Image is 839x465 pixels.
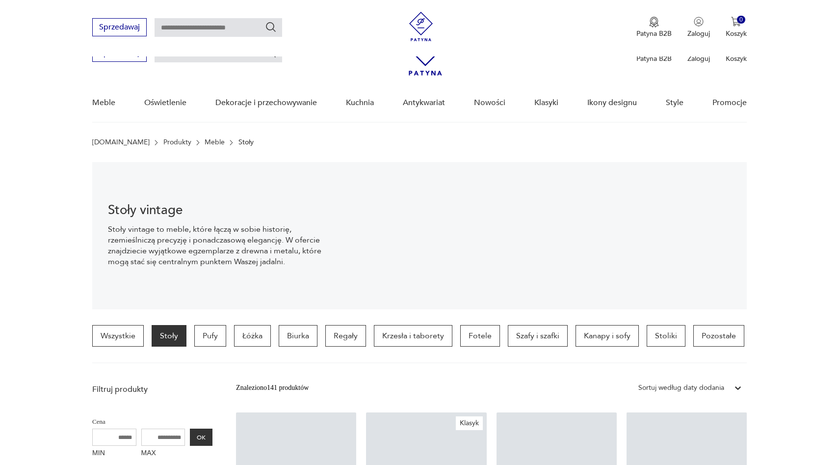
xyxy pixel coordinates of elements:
a: Meble [92,84,115,122]
a: Antykwariat [403,84,445,122]
p: Stoły vintage to meble, które łączą w sobie historię, rzemieślniczą precyzję i ponadczasową elega... [108,224,339,267]
a: Pufy [194,325,226,347]
a: Oświetlenie [144,84,186,122]
a: Klasyki [534,84,558,122]
img: Patyna - sklep z meblami i dekoracjami vintage [406,12,436,41]
p: Zaloguj [687,54,710,63]
p: Koszyk [726,54,747,63]
a: Kanapy i sofy [576,325,639,347]
a: Fotele [460,325,500,347]
a: Produkty [163,138,191,146]
button: 0Koszyk [726,17,747,38]
button: Zaloguj [687,17,710,38]
label: MAX [141,446,185,462]
p: Zaloguj [687,29,710,38]
a: Szafy i szafki [508,325,568,347]
h1: Stoły vintage [108,204,339,216]
p: Patyna B2B [636,29,672,38]
a: Ikona medaluPatyna B2B [636,17,672,38]
div: Sortuj według daty dodania [638,383,724,393]
a: Sprzedawaj [92,50,147,57]
a: Regały [325,325,366,347]
a: Dekoracje i przechowywanie [215,84,317,122]
a: Łóżka [234,325,271,347]
div: Znaleziono 141 produktów [236,383,309,393]
button: OK [190,429,212,446]
a: Nowości [474,84,505,122]
a: Krzesła i taborety [374,325,452,347]
img: Ikonka użytkownika [694,17,704,27]
a: Stoliki [647,325,685,347]
a: Sprzedawaj [92,25,147,31]
a: Kuchnia [346,84,374,122]
button: Sprzedawaj [92,18,147,36]
button: Szukaj [265,21,277,33]
a: [DOMAIN_NAME] [92,138,150,146]
p: Patyna B2B [636,54,672,63]
img: Ikona medalu [649,17,659,27]
p: Stoły [238,138,254,146]
a: Biurka [279,325,317,347]
div: 0 [737,16,745,24]
a: Stoły [152,325,186,347]
a: Promocje [712,84,747,122]
p: Cena [92,416,212,427]
p: Filtruj produkty [92,384,212,395]
a: Style [666,84,683,122]
p: Koszyk [726,29,747,38]
label: MIN [92,446,136,462]
img: Ikona koszyka [731,17,741,27]
button: Patyna B2B [636,17,672,38]
a: Meble [205,138,225,146]
a: Pozostałe [693,325,744,347]
a: Ikony designu [587,84,637,122]
a: Wszystkie [92,325,144,347]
